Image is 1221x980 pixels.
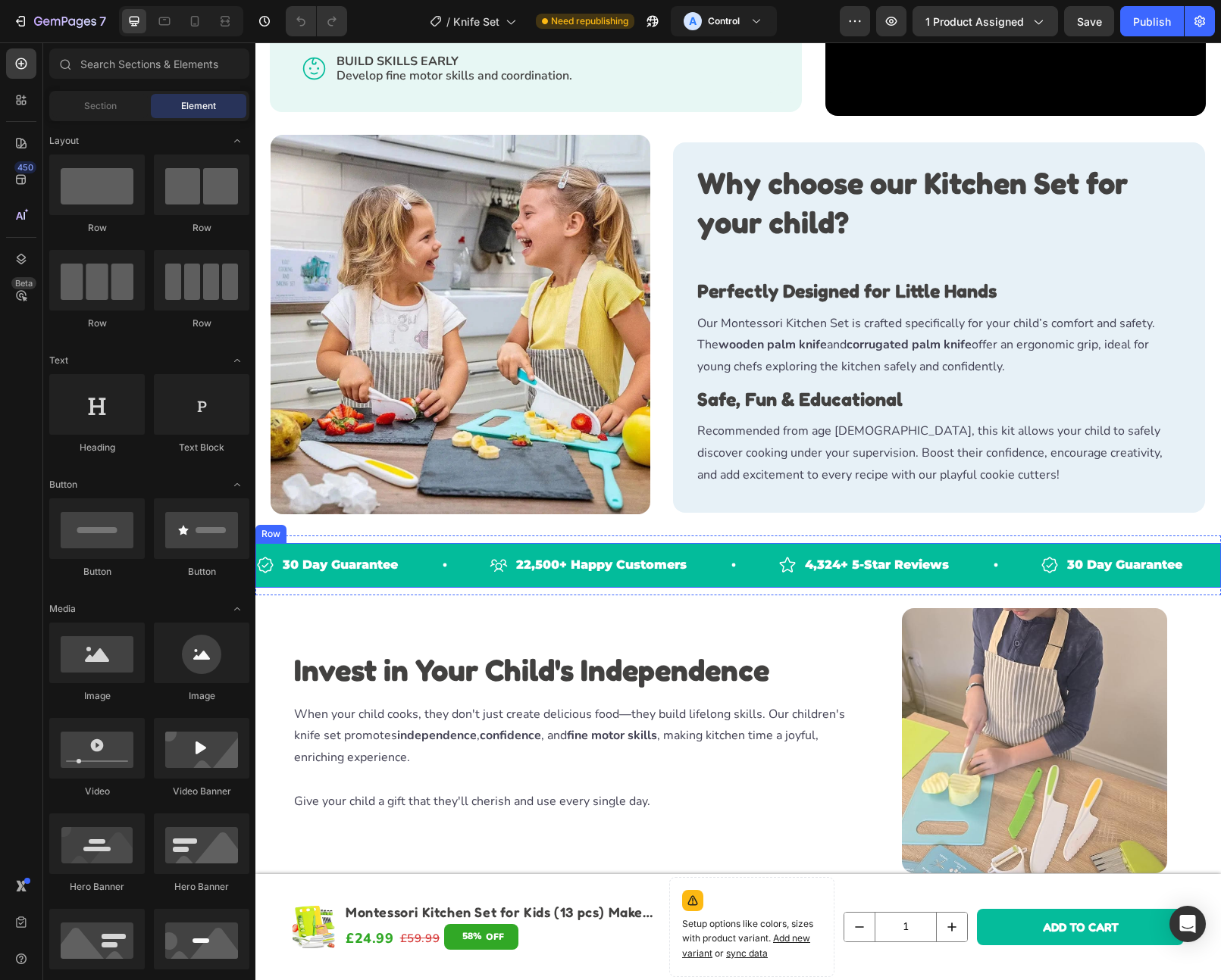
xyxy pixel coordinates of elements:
span: Element [181,99,216,113]
p: Setup options like colors, sizes with product variant. [427,875,566,919]
p: 30 Day Guarantee [812,512,927,534]
p: 4,324+ 5-Star Reviews [549,512,693,534]
div: Open Intercom Messenger [1169,906,1206,942]
span: Knife Set [453,14,499,30]
strong: wooden palm knife [463,294,571,311]
button: Add to cart [722,866,928,904]
div: Text Block [154,441,249,454]
div: Button [154,565,249,579]
span: Button [49,478,77,492]
span: or [457,905,512,916]
div: Image [49,689,145,703]
p: Develop fine motor skills and coordination. [81,12,391,41]
span: Need republishing [551,14,628,28]
strong: Invest in Your Child's Independence [39,609,514,645]
p: When your child cooks, they don't just create delicious food—they build lifelong skills. Our chil... [39,661,599,726]
button: 1 product assigned [913,6,1058,36]
span: Section [84,99,117,113]
p: 7 [99,12,106,30]
span: Text [49,354,68,367]
img: gempages_543138185857729782-1195975c-7f12-44e4-92bd-2f71a5bf8e3c.jpg [647,566,912,831]
div: 450 [14,161,36,173]
span: 1 product assigned [925,14,1024,30]
img: gempages_543138185857729782-7254cc99-40ad-41b4-a204-d8efcc6dbe5d.webp [15,92,395,472]
span: Toggle open [225,129,249,153]
div: Video Banner [154,785,249,798]
strong: fine motor skills [312,685,402,701]
p: Our Montessori Kitchen Set is crafted specifically for your child’s comfort and safety. The and o... [442,270,925,336]
strong: Perfectly Designed for Little Hands [442,237,741,260]
div: Heading [49,441,145,454]
input: Search Sections & Elements [49,48,249,79]
span: Toggle open [225,473,249,497]
strong: Why choose our Kitchen Set for your child? [442,122,872,198]
button: increment [681,870,712,899]
div: Image [154,689,249,703]
div: Add to cart [787,877,863,893]
span: Save [1077,15,1102,28]
p: A [689,14,697,29]
div: Publish [1133,14,1171,30]
p: Recommended from age [DEMOGRAPHIC_DATA], this kit allows your child to safely discover cooking un... [442,378,925,443]
p: 22,500+ Happy Customers [261,512,431,534]
div: Row [49,221,145,235]
button: Publish [1120,6,1184,36]
strong: confidence [224,685,286,701]
strong: Safe, Fun & Educational [442,345,647,368]
p: 30 Day Guarantee [27,512,142,534]
button: decrement [589,870,619,899]
div: Row [154,317,249,330]
strong: independence [142,685,221,701]
button: Save [1064,6,1114,36]
input: quantity [619,870,681,899]
div: Beta [11,277,36,289]
div: Button [49,565,145,579]
h3: Control [708,14,740,29]
div: Row [3,485,28,498]
div: Row [154,221,249,235]
button: AControl [671,6,777,36]
div: Undo/Redo [286,6,347,36]
div: Video [49,785,145,798]
strong: corrugated palm knife [591,294,716,311]
button: 7 [6,6,113,36]
span: Layout [49,134,79,148]
span: Media [49,602,76,616]
span: sync data [471,905,512,916]
div: Hero Banner [154,880,249,894]
strong: BUILD SKILLS EARLY [81,11,203,27]
span: Toggle open [225,348,249,373]
div: Hero Banner [49,880,145,894]
div: Row [49,317,145,330]
span: / [446,14,450,30]
p: Give your child a gift that they'll cherish and use every single day. [39,748,599,770]
iframe: Design area [255,42,1221,980]
span: Toggle open [225,597,249,621]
